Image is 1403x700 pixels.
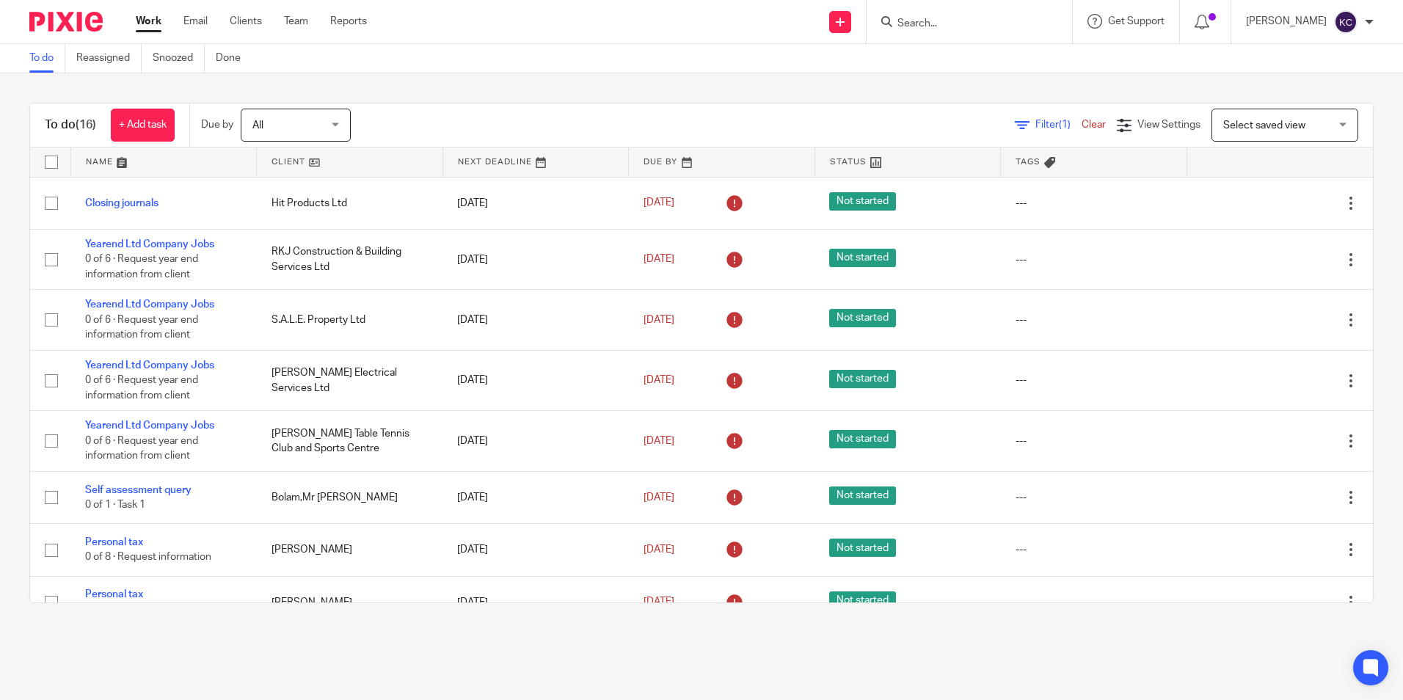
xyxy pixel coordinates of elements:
span: Not started [829,430,896,448]
span: Not started [829,309,896,327]
span: Filter [1035,120,1082,130]
a: Reports [330,14,367,29]
td: [PERSON_NAME] Table Tennis Club and Sports Centre [257,411,443,471]
td: [DATE] [442,471,629,523]
td: [DATE] [442,524,629,576]
a: Email [183,14,208,29]
td: [DATE] [442,411,629,471]
span: Select saved view [1223,120,1305,131]
td: [DATE] [442,229,629,289]
a: Reassigned [76,44,142,73]
td: [PERSON_NAME] [257,524,443,576]
span: [DATE] [644,254,674,264]
a: Personal tax [85,589,143,599]
td: [DATE] [442,290,629,350]
a: Closing journals [85,198,158,208]
a: Yearend Ltd Company Jobs [85,420,214,431]
div: --- [1016,490,1173,505]
a: Work [136,14,161,29]
a: Team [284,14,308,29]
h1: To do [45,117,96,133]
span: [DATE] [644,436,674,446]
span: [DATE] [644,315,674,325]
span: Not started [829,370,896,388]
a: Yearend Ltd Company Jobs [85,299,214,310]
span: 0 of 1 · Task 1 [85,500,145,510]
div: --- [1016,196,1173,211]
a: Yearend Ltd Company Jobs [85,239,214,249]
a: Self assessment query [85,485,192,495]
span: Not started [829,192,896,211]
span: Not started [829,486,896,505]
span: 0 of 8 · Request information [85,553,211,563]
span: [DATE] [644,198,674,208]
div: --- [1016,542,1173,557]
span: (16) [76,119,96,131]
p: [PERSON_NAME] [1246,14,1327,29]
span: Tags [1016,158,1041,166]
span: 0 of 6 · Request year end information from client [85,255,198,280]
span: 0 of 6 · Request year end information from client [85,375,198,401]
td: [DATE] [442,350,629,410]
td: Hit Products Ltd [257,177,443,229]
a: Yearend Ltd Company Jobs [85,360,214,371]
div: --- [1016,373,1173,387]
span: Not started [829,591,896,610]
a: To do [29,44,65,73]
div: --- [1016,313,1173,327]
span: 0 of 6 · Request year end information from client [85,436,198,462]
a: Personal tax [85,537,143,547]
a: Clients [230,14,262,29]
img: svg%3E [1334,10,1358,34]
a: Clear [1082,120,1106,130]
span: [DATE] [644,492,674,503]
input: Search [896,18,1028,31]
td: [PERSON_NAME] [257,576,443,628]
span: Get Support [1108,16,1165,26]
a: Done [216,44,252,73]
td: [DATE] [442,576,629,628]
td: [PERSON_NAME] Electrical Services Ltd [257,350,443,410]
div: --- [1016,595,1173,610]
a: + Add task [111,109,175,142]
span: Not started [829,249,896,267]
td: [DATE] [442,177,629,229]
td: S.A.L.E. Property Ltd [257,290,443,350]
div: --- [1016,434,1173,448]
span: View Settings [1137,120,1200,130]
span: [DATE] [644,375,674,385]
td: Bolam,Mr [PERSON_NAME] [257,471,443,523]
img: Pixie [29,12,103,32]
span: 0 of 6 · Request year end information from client [85,315,198,340]
span: Not started [829,539,896,557]
span: (1) [1059,120,1071,130]
div: --- [1016,252,1173,267]
td: RKJ Construction & Building Services Ltd [257,229,443,289]
span: [DATE] [644,544,674,555]
a: Snoozed [153,44,205,73]
span: All [252,120,263,131]
span: [DATE] [644,597,674,608]
p: Due by [201,117,233,132]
